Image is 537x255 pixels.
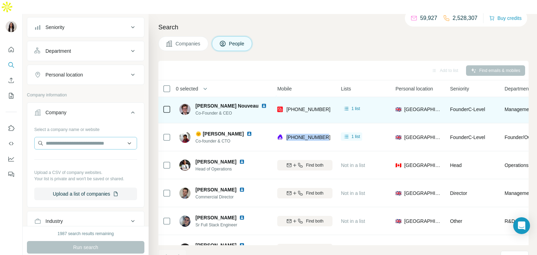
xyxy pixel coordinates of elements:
[453,14,478,22] p: 2,528,307
[58,231,114,237] div: 1987 search results remaining
[306,162,323,168] span: Find both
[450,107,485,112] span: Founder C-Level
[195,194,253,200] span: Commercial Director
[34,188,137,200] button: Upload a list of companies
[27,104,144,124] button: Company
[341,218,365,224] span: Not in a list
[239,187,245,192] img: LinkedIn logo
[27,213,144,229] button: Industry
[404,106,442,113] span: [GEOGRAPHIC_DATA]
[195,166,253,172] span: Head of Operations
[504,190,533,197] span: Management
[404,162,442,169] span: [GEOGRAPHIC_DATA]
[158,22,529,32] h4: Search
[277,188,332,198] button: Find both
[450,218,462,224] span: Other
[6,153,17,165] button: Dashboard
[179,160,191,171] img: Avatar
[195,130,244,137] span: 🌞 [PERSON_NAME]
[404,134,442,141] span: [GEOGRAPHIC_DATA]
[27,92,144,98] p: Company information
[395,162,401,169] span: 🇨🇦
[277,85,292,92] span: Mobile
[6,21,17,32] img: Avatar
[45,218,63,225] div: Industry
[6,43,17,56] button: Quick start
[450,85,469,92] span: Seniority
[27,19,144,36] button: Seniority
[504,85,530,92] span: Department
[513,217,530,234] div: Open Intercom Messenger
[239,242,245,248] img: LinkedIn logo
[6,74,17,87] button: Enrich CSV
[450,134,485,140] span: Founder C-Level
[504,218,515,225] span: R&D
[6,137,17,150] button: Use Surfe API
[277,106,283,113] img: provider prospeo logo
[239,215,245,220] img: LinkedIn logo
[261,103,267,109] img: LinkedIn logo
[45,48,71,54] div: Department
[27,66,144,83] button: Personal location
[306,190,323,196] span: Find both
[176,85,198,92] span: 0 selected
[195,186,236,193] span: [PERSON_NAME]
[341,85,351,92] span: Lists
[504,162,528,169] span: Operations
[286,107,330,112] span: [PHONE_NUMBER]
[277,216,332,226] button: Find both
[404,218,442,225] span: [GEOGRAPHIC_DATA]
[341,162,365,168] span: Not in a list
[6,122,17,134] button: Use Surfe on LinkedIn
[45,24,64,31] div: Seniority
[179,188,191,199] img: Avatar
[195,158,236,165] span: [PERSON_NAME]
[179,104,191,115] img: Avatar
[277,244,332,254] button: Find both
[404,190,442,197] span: [GEOGRAPHIC_DATA]
[450,190,467,196] span: Director
[179,243,191,255] img: Avatar
[277,134,283,141] img: provider lusha logo
[395,85,433,92] span: Personal location
[45,71,83,78] div: Personal location
[179,132,191,143] img: Avatar
[351,105,360,112] span: 1 list
[27,43,144,59] button: Department
[6,59,17,71] button: Search
[195,222,253,228] span: Sr Full Stack Engineer
[195,242,236,249] span: [PERSON_NAME]
[179,216,191,227] img: Avatar
[239,159,245,165] img: LinkedIn logo
[195,138,260,144] span: Co-founder & CTO
[45,109,66,116] div: Company
[395,218,401,225] span: 🇬🇧
[395,190,401,197] span: 🇬🇧
[351,133,360,140] span: 1 list
[277,160,332,170] button: Find both
[195,110,272,116] span: Co-Founder & CEO
[195,102,258,109] span: [PERSON_NAME] Nouveau
[395,134,401,141] span: 🇬🇧
[34,124,137,133] div: Select a company name or website
[306,218,323,224] span: Find both
[195,214,236,221] span: [PERSON_NAME]
[395,106,401,113] span: 🇬🇧
[246,131,252,137] img: LinkedIn logo
[341,190,365,196] span: Not in a list
[176,40,201,47] span: Companies
[6,89,17,102] button: My lists
[450,162,461,168] span: Head
[286,134,330,140] span: [PHONE_NUMBER]
[34,176,137,182] p: Your list is private and won't be saved or shared.
[420,14,437,22] p: 59,927
[34,169,137,176] p: Upload a CSV of company websites.
[489,13,522,23] button: Buy credits
[6,168,17,181] button: Feedback
[229,40,245,47] span: People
